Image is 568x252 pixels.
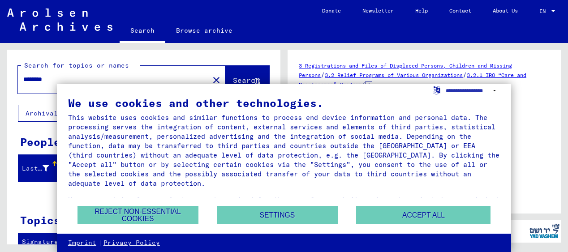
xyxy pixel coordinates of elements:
[528,220,561,242] img: yv_logo.png
[18,156,58,181] mat-header-cell: Last Name
[463,71,467,79] span: /
[77,206,198,224] button: Reject non-essential cookies
[207,71,225,89] button: Clear
[299,62,512,78] a: 3 Registrations and Files of Displaced Persons, Children and Missing Persons
[22,235,82,249] div: Signature
[18,105,113,122] button: Archival tree units
[24,61,129,69] mat-label: Search for topics or names
[165,20,243,41] a: Browse archive
[325,72,463,78] a: 3.2 Relief Programs of Various Organizations
[217,206,338,224] button: Settings
[211,75,222,85] mat-icon: close
[225,66,269,94] button: Search
[321,71,325,79] span: /
[68,239,96,248] a: Imprint
[539,8,549,14] span: EN
[103,239,160,248] a: Privacy Policy
[22,161,60,175] div: Last Name
[22,237,73,247] div: Signature
[68,98,500,108] div: We use cookies and other technologies.
[233,76,260,85] span: Search
[7,9,112,31] img: Arolsen_neg.svg
[120,20,165,43] a: Search
[361,80,366,88] span: /
[20,134,60,150] div: People
[356,206,491,224] button: Accept all
[68,113,500,188] div: This website uses cookies and similar functions to process end device information and personal da...
[22,164,49,173] div: Last Name
[20,212,60,228] div: Topics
